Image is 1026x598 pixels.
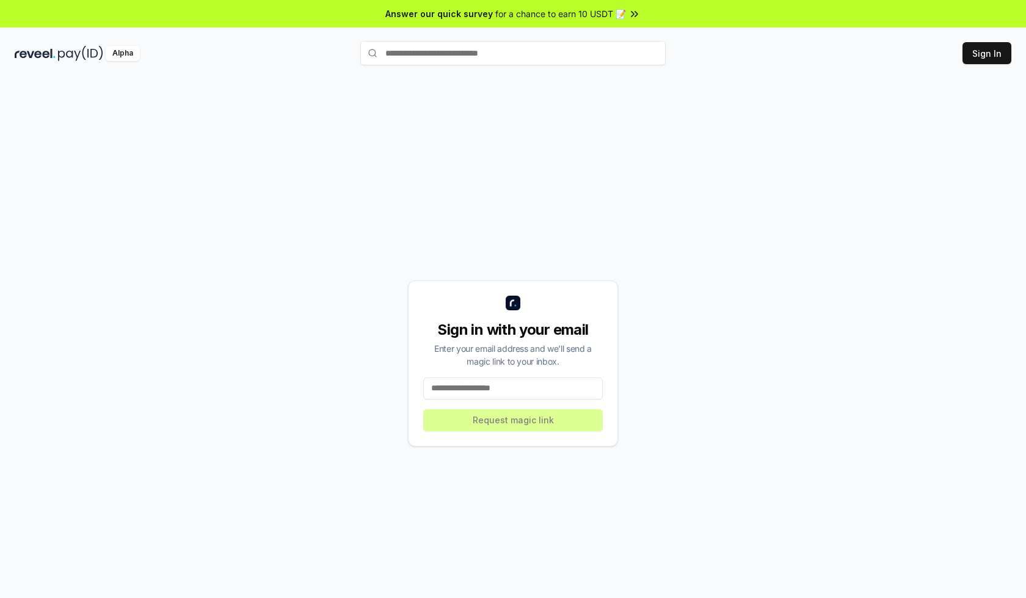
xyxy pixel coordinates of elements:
[423,320,603,340] div: Sign in with your email
[106,46,140,61] div: Alpha
[58,46,103,61] img: pay_id
[506,296,520,310] img: logo_small
[385,7,493,20] span: Answer our quick survey
[962,42,1011,64] button: Sign In
[423,342,603,368] div: Enter your email address and we’ll send a magic link to your inbox.
[495,7,626,20] span: for a chance to earn 10 USDT 📝
[15,46,56,61] img: reveel_dark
